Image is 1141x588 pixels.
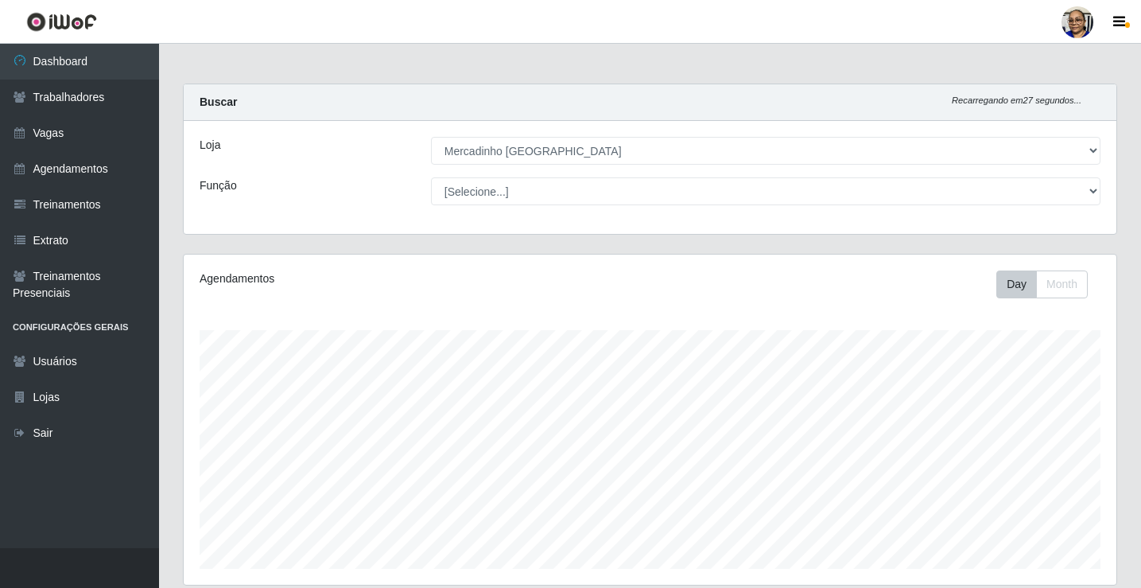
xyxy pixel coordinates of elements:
div: Agendamentos [200,271,561,287]
img: CoreUI Logo [26,12,97,32]
button: Month [1036,271,1088,298]
label: Função [200,177,237,194]
div: Toolbar with button groups [996,271,1100,298]
i: Recarregando em 27 segundos... [952,95,1081,105]
button: Day [996,271,1037,298]
strong: Buscar [200,95,237,108]
label: Loja [200,137,220,154]
div: First group [996,271,1088,298]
